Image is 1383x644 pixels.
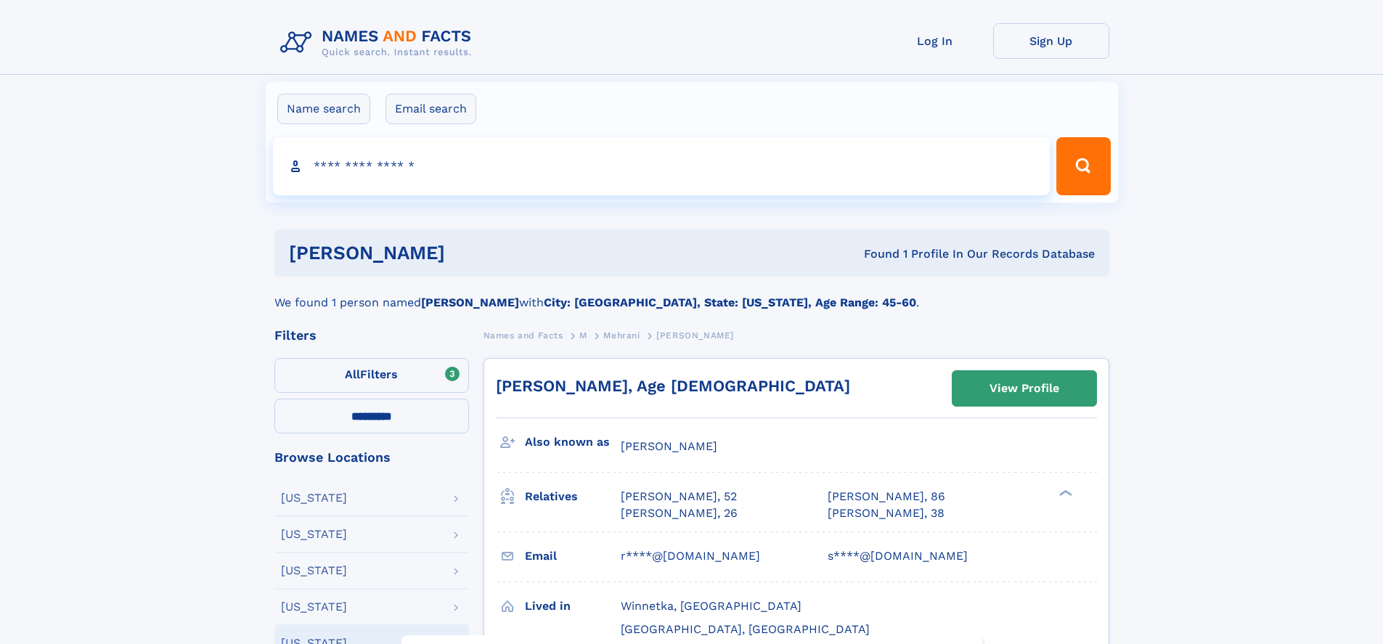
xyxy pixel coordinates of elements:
[656,330,734,341] span: [PERSON_NAME]
[603,326,640,344] a: Mehrani
[654,246,1095,262] div: Found 1 Profile In Our Records Database
[621,489,737,505] a: [PERSON_NAME], 52
[952,371,1096,406] a: View Profile
[544,295,916,309] b: City: [GEOGRAPHIC_DATA], State: [US_STATE], Age Range: 45-60
[281,601,347,613] div: [US_STATE]
[274,329,469,342] div: Filters
[484,326,563,344] a: Names and Facts
[277,94,370,124] label: Name search
[345,367,360,381] span: All
[621,439,717,453] span: [PERSON_NAME]
[579,326,587,344] a: M
[281,565,347,576] div: [US_STATE]
[273,137,1050,195] input: search input
[621,599,801,613] span: Winnetka, [GEOGRAPHIC_DATA]
[289,244,655,262] h1: [PERSON_NAME]
[1056,489,1073,498] div: ❯
[621,622,870,636] span: [GEOGRAPHIC_DATA], [GEOGRAPHIC_DATA]
[828,489,945,505] a: [PERSON_NAME], 86
[274,23,484,62] img: Logo Names and Facts
[877,23,993,59] a: Log In
[990,372,1059,405] div: View Profile
[1056,137,1110,195] button: Search Button
[274,358,469,393] label: Filters
[274,451,469,464] div: Browse Locations
[385,94,476,124] label: Email search
[828,505,945,521] a: [PERSON_NAME], 38
[525,544,621,568] h3: Email
[525,484,621,509] h3: Relatives
[993,23,1109,59] a: Sign Up
[603,330,640,341] span: Mehrani
[281,529,347,540] div: [US_STATE]
[496,377,850,395] a: [PERSON_NAME], Age [DEMOGRAPHIC_DATA]
[579,330,587,341] span: M
[525,594,621,619] h3: Lived in
[525,430,621,455] h3: Also known as
[421,295,519,309] b: [PERSON_NAME]
[274,277,1109,311] div: We found 1 person named with .
[621,505,738,521] a: [PERSON_NAME], 26
[281,492,347,504] div: [US_STATE]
